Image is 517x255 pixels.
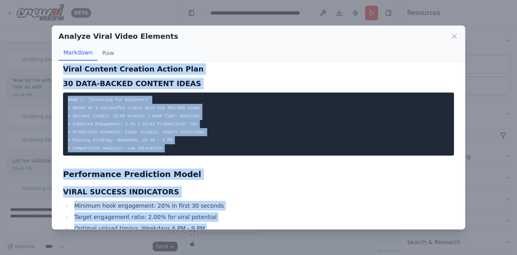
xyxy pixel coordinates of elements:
[72,201,454,211] li: Minimum hook engagement: 20% in first 30 seconds
[72,223,454,233] li: Optimal upload timing: Weekdays 6 PM - 9 PM
[63,169,454,180] h2: Performance Prediction Model
[59,45,97,61] button: Markdown
[63,63,454,75] h3: Viral Content Creation Action Plan
[97,45,119,61] button: Raw
[63,186,454,198] h3: VIRAL SUCCESS INDICATORS
[63,78,454,89] h3: 30 DATA-BACKED CONTENT IDEAS
[68,97,205,151] code: RANK 1: "Investing for Beginners" • Based on 5 successful videos with avg 800,000 views • Optimal...
[72,212,454,222] li: Target engagement ratio: 2.00% for viral potential
[59,31,178,42] h2: Analyze Viral Video Elements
